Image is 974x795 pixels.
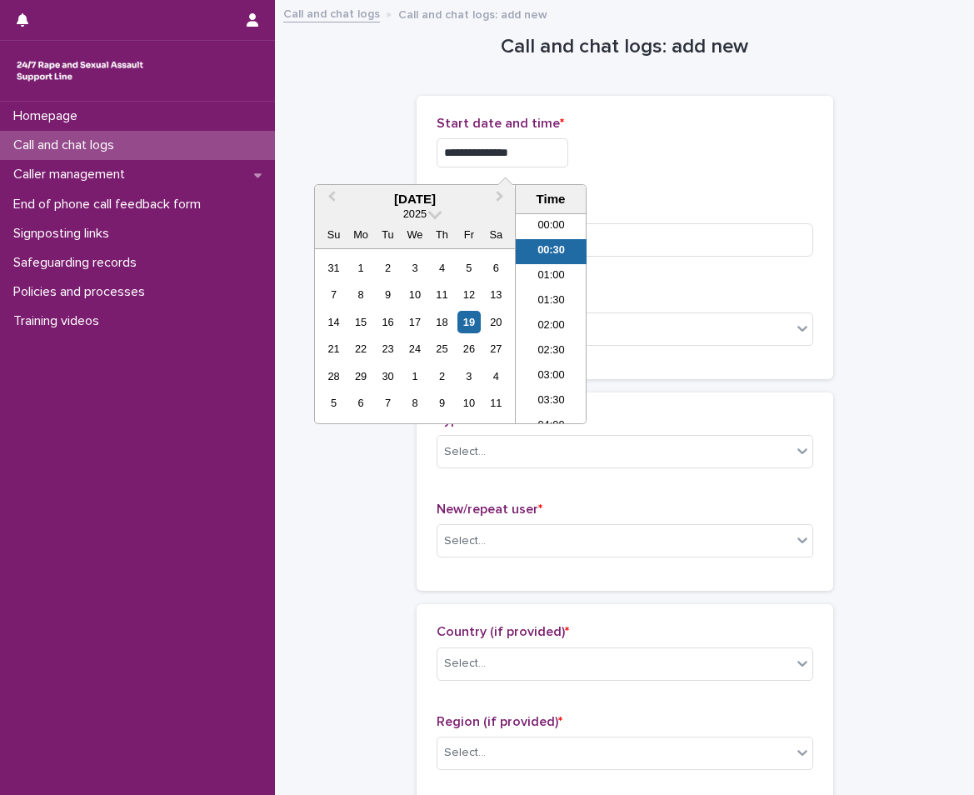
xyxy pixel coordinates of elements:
[516,289,587,314] li: 01:30
[457,257,480,279] div: Choose Friday, September 5th, 2025
[457,283,480,306] div: Choose Friday, September 12th, 2025
[349,223,372,246] div: Mo
[485,337,507,360] div: Choose Saturday, September 27th, 2025
[516,314,587,339] li: 02:00
[485,223,507,246] div: Sa
[322,365,345,387] div: Choose Sunday, September 28th, 2025
[485,311,507,333] div: Choose Saturday, September 20th, 2025
[444,443,486,461] div: Select...
[322,283,345,306] div: Choose Sunday, September 7th, 2025
[7,313,112,329] p: Training videos
[444,744,486,762] div: Select...
[516,214,587,239] li: 00:00
[7,137,127,153] p: Call and chat logs
[485,283,507,306] div: Choose Saturday, September 13th, 2025
[488,187,515,213] button: Next Month
[516,264,587,289] li: 01:00
[349,257,372,279] div: Choose Monday, September 1st, 2025
[431,283,453,306] div: Choose Thursday, September 11th, 2025
[431,337,453,360] div: Choose Thursday, September 25th, 2025
[7,167,138,182] p: Caller management
[322,392,345,414] div: Choose Sunday, October 5th, 2025
[403,283,426,306] div: Choose Wednesday, September 10th, 2025
[283,3,380,22] a: Call and chat logs
[377,283,399,306] div: Choose Tuesday, September 9th, 2025
[457,337,480,360] div: Choose Friday, September 26th, 2025
[437,117,564,130] span: Start date and time
[7,197,214,212] p: End of phone call feedback form
[322,311,345,333] div: Choose Sunday, September 14th, 2025
[398,4,547,22] p: Call and chat logs: add new
[437,625,569,638] span: Country (if provided)
[317,187,343,213] button: Previous Month
[349,337,372,360] div: Choose Monday, September 22nd, 2025
[403,207,427,220] span: 2025
[377,257,399,279] div: Choose Tuesday, September 2nd, 2025
[444,655,486,672] div: Select...
[315,192,515,207] div: [DATE]
[7,284,158,300] p: Policies and processes
[485,392,507,414] div: Choose Saturday, October 11th, 2025
[485,365,507,387] div: Choose Saturday, October 4th, 2025
[13,54,147,87] img: rhQMoQhaT3yELyF149Cw
[377,311,399,333] div: Choose Tuesday, September 16th, 2025
[431,311,453,333] div: Choose Thursday, September 18th, 2025
[7,255,150,271] p: Safeguarding records
[349,392,372,414] div: Choose Monday, October 6th, 2025
[349,365,372,387] div: Choose Monday, September 29th, 2025
[516,239,587,264] li: 00:30
[7,226,122,242] p: Signposting links
[485,257,507,279] div: Choose Saturday, September 6th, 2025
[349,283,372,306] div: Choose Monday, September 8th, 2025
[322,223,345,246] div: Su
[444,532,486,550] div: Select...
[377,337,399,360] div: Choose Tuesday, September 23rd, 2025
[431,392,453,414] div: Choose Thursday, October 9th, 2025
[403,392,426,414] div: Choose Wednesday, October 8th, 2025
[516,339,587,364] li: 02:30
[7,108,91,124] p: Homepage
[457,311,480,333] div: Choose Friday, September 19th, 2025
[437,502,542,516] span: New/repeat user
[431,257,453,279] div: Choose Thursday, September 4th, 2025
[403,311,426,333] div: Choose Wednesday, September 17th, 2025
[431,223,453,246] div: Th
[457,223,480,246] div: Fr
[377,392,399,414] div: Choose Tuesday, October 7th, 2025
[377,365,399,387] div: Choose Tuesday, September 30th, 2025
[403,337,426,360] div: Choose Wednesday, September 24th, 2025
[520,192,582,207] div: Time
[377,223,399,246] div: Tu
[403,257,426,279] div: Choose Wednesday, September 3rd, 2025
[431,365,453,387] div: Choose Thursday, October 2nd, 2025
[349,311,372,333] div: Choose Monday, September 15th, 2025
[457,365,480,387] div: Choose Friday, October 3rd, 2025
[516,414,587,439] li: 04:00
[322,337,345,360] div: Choose Sunday, September 21st, 2025
[516,389,587,414] li: 03:30
[516,364,587,389] li: 03:00
[437,715,562,728] span: Region (if provided)
[403,223,426,246] div: We
[320,254,509,417] div: month 2025-09
[403,365,426,387] div: Choose Wednesday, October 1st, 2025
[322,257,345,279] div: Choose Sunday, August 31st, 2025
[457,392,480,414] div: Choose Friday, October 10th, 2025
[417,35,833,59] h1: Call and chat logs: add new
